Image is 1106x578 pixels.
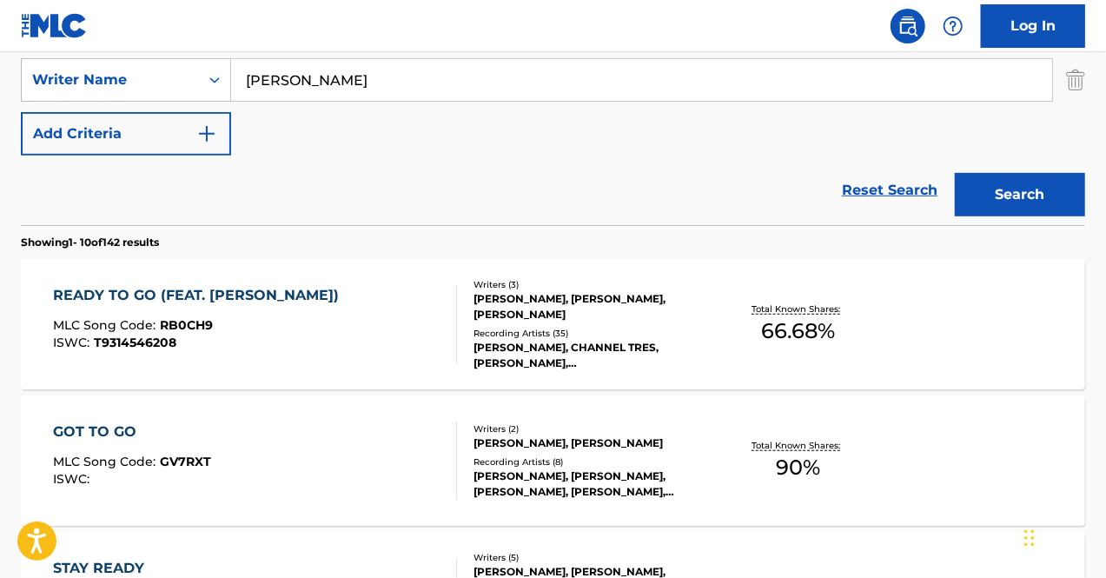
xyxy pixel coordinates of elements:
[53,285,348,306] div: READY TO GO (FEAT. [PERSON_NAME])
[777,452,821,483] span: 90 %
[53,454,160,469] span: MLC Song Code :
[53,422,211,442] div: GOT TO GO
[21,235,159,250] p: Showing 1 - 10 of 142 results
[474,291,710,322] div: [PERSON_NAME], [PERSON_NAME], [PERSON_NAME]
[160,317,213,333] span: RB0CH9
[474,422,710,435] div: Writers ( 2 )
[53,317,160,333] span: MLC Song Code :
[936,9,970,43] div: Help
[160,454,211,469] span: GV7RXT
[21,395,1085,526] a: GOT TO GOMLC Song Code:GV7RXTISWC:Writers (2)[PERSON_NAME], [PERSON_NAME]Recording Artists (8)[PE...
[1024,512,1035,564] div: Drag
[32,70,189,90] div: Writer Name
[21,112,231,156] button: Add Criteria
[752,302,845,316] p: Total Known Shares:
[474,551,710,564] div: Writers ( 5 )
[53,471,94,487] span: ISWC :
[196,123,217,144] img: 9d2ae6d4665cec9f34b9.svg
[833,171,946,209] a: Reset Search
[474,340,710,371] div: [PERSON_NAME], CHANNEL TRES, [PERSON_NAME], [PERSON_NAME],CHANNEL TRES,[PERSON_NAME], [PERSON_NAM...
[474,455,710,468] div: Recording Artists ( 8 )
[21,4,1085,225] form: Search Form
[943,16,964,37] img: help
[474,327,710,340] div: Recording Artists ( 35 )
[1066,58,1085,102] img: Delete Criterion
[53,335,94,350] span: ISWC :
[1019,495,1106,578] iframe: Chat Widget
[21,259,1085,389] a: READY TO GO (FEAT. [PERSON_NAME])MLC Song Code:RB0CH9ISWC:T9314546208Writers (3)[PERSON_NAME], [P...
[955,173,1085,216] button: Search
[981,4,1085,48] a: Log In
[94,335,176,350] span: T9314546208
[474,468,710,500] div: [PERSON_NAME], [PERSON_NAME], [PERSON_NAME], [PERSON_NAME], [PERSON_NAME]
[474,278,710,291] div: Writers ( 3 )
[752,439,845,452] p: Total Known Shares:
[891,9,925,43] a: Public Search
[474,435,710,451] div: [PERSON_NAME], [PERSON_NAME]
[21,13,88,38] img: MLC Logo
[897,16,918,37] img: search
[762,316,836,347] span: 66.68 %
